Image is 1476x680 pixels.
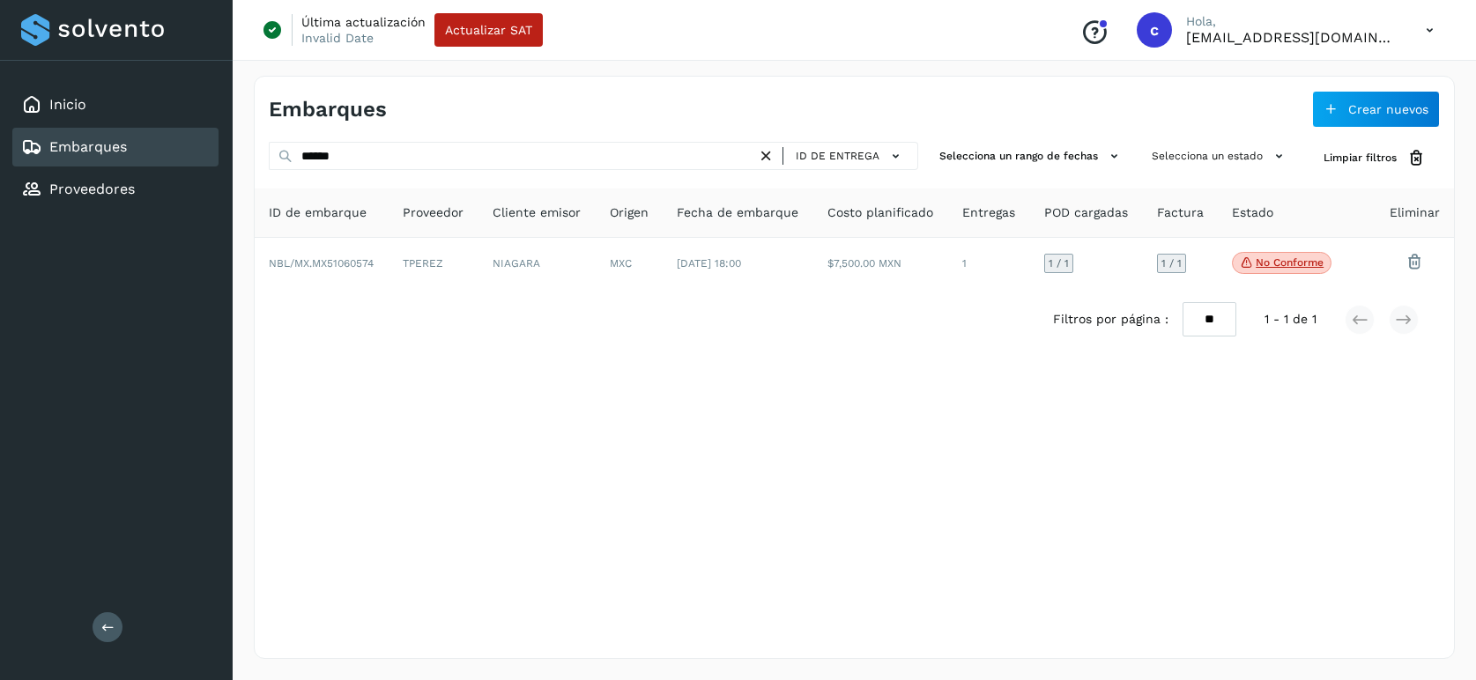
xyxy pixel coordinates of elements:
[1145,142,1295,171] button: Selecciona un estado
[269,97,387,122] h4: Embarques
[1390,203,1440,222] span: Eliminar
[790,144,910,169] button: ID de entrega
[12,170,219,209] div: Proveedores
[1161,258,1182,269] span: 1 / 1
[434,13,543,47] button: Actualizar SAT
[389,238,478,289] td: TPEREZ
[962,203,1015,222] span: Entregas
[1232,203,1273,222] span: Estado
[827,203,933,222] span: Costo planificado
[677,257,741,270] span: [DATE] 18:00
[1186,29,1398,46] p: cavila@niagarawater.com
[796,148,879,164] span: ID de entrega
[403,203,464,222] span: Proveedor
[49,138,127,155] a: Embarques
[596,238,664,289] td: MXC
[269,203,367,222] span: ID de embarque
[1053,310,1168,329] span: Filtros por página :
[948,238,1030,289] td: 1
[301,14,426,30] p: Última actualización
[1157,203,1204,222] span: Factura
[49,181,135,197] a: Proveedores
[1049,258,1069,269] span: 1 / 1
[493,203,581,222] span: Cliente emisor
[1044,203,1128,222] span: POD cargadas
[1186,14,1398,29] p: Hola,
[1256,256,1324,269] p: No conforme
[269,257,374,270] span: NBL/MX.MX51060574
[1324,150,1397,166] span: Limpiar filtros
[12,85,219,124] div: Inicio
[813,238,948,289] td: $7,500.00 MXN
[1348,103,1428,115] span: Crear nuevos
[677,203,798,222] span: Fecha de embarque
[49,96,86,113] a: Inicio
[12,128,219,166] div: Embarques
[301,30,374,46] p: Invalid Date
[478,238,596,289] td: NIAGARA
[445,24,532,36] span: Actualizar SAT
[610,203,649,222] span: Origen
[1265,310,1317,329] span: 1 - 1 de 1
[1309,142,1440,174] button: Limpiar filtros
[1312,91,1440,128] button: Crear nuevos
[932,142,1131,171] button: Selecciona un rango de fechas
